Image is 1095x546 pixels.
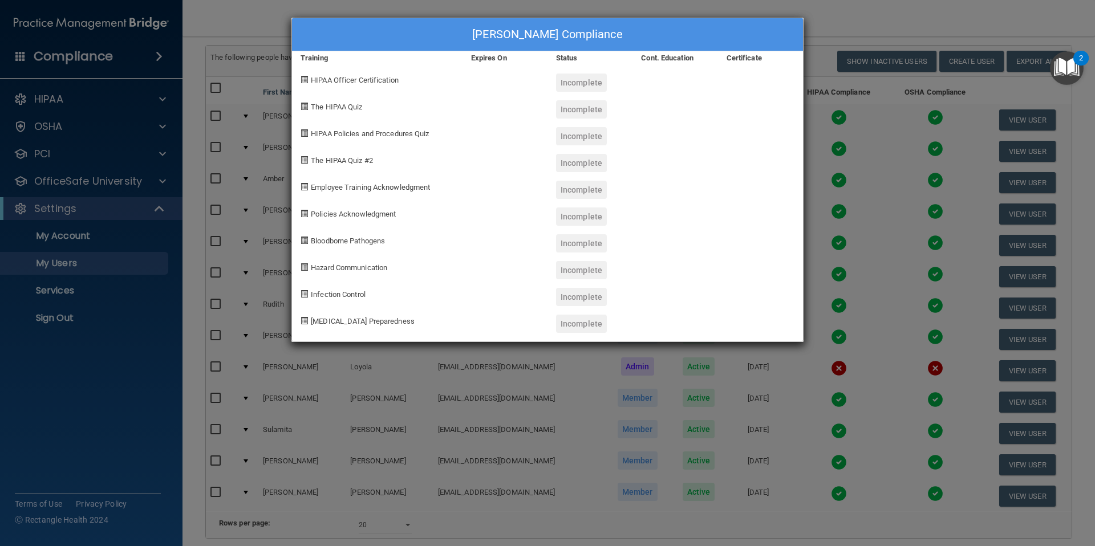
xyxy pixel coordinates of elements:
[292,51,463,65] div: Training
[556,74,607,92] div: Incomplete
[556,100,607,119] div: Incomplete
[556,207,607,226] div: Incomplete
[311,317,415,325] span: [MEDICAL_DATA] Preparedness
[311,290,366,299] span: Infection Control
[556,315,607,333] div: Incomplete
[1079,58,1083,73] div: 2
[311,263,387,272] span: Hazard Communication
[556,154,607,172] div: Incomplete
[556,127,607,145] div: Incomplete
[556,261,607,279] div: Incomplete
[292,18,803,51] div: [PERSON_NAME] Compliance
[311,183,430,191] span: Employee Training Acknowledgment
[556,181,607,199] div: Incomplete
[1050,51,1084,85] button: Open Resource Center, 2 new notifications
[311,76,399,84] span: HIPAA Officer Certification
[547,51,632,65] div: Status
[311,103,362,111] span: The HIPAA Quiz
[556,234,607,252] div: Incomplete
[556,288,607,306] div: Incomplete
[311,210,396,218] span: Policies Acknowledgment
[718,51,803,65] div: Certificate
[311,237,385,245] span: Bloodborne Pathogens
[311,129,429,138] span: HIPAA Policies and Procedures Quiz
[463,51,547,65] div: Expires On
[632,51,717,65] div: Cont. Education
[311,156,373,165] span: The HIPAA Quiz #2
